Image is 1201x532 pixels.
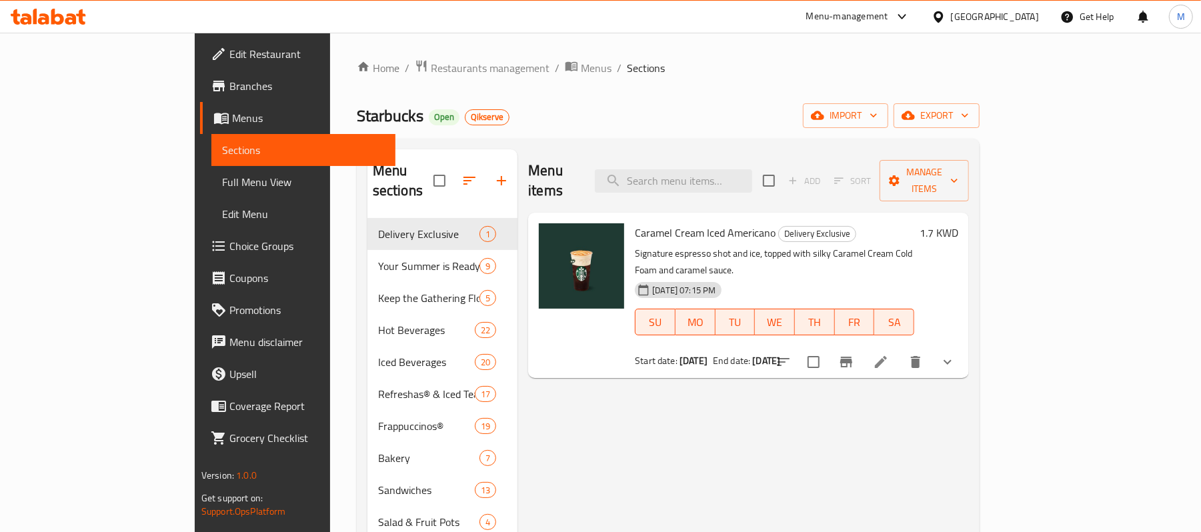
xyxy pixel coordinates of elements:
[200,326,395,358] a: Menu disclaimer
[778,226,856,242] div: Delivery Exclusive
[479,258,496,274] div: items
[429,111,459,123] span: Open
[229,46,385,62] span: Edit Restaurant
[475,324,495,337] span: 22
[229,78,385,94] span: Branches
[874,309,914,335] button: SA
[425,167,453,195] span: Select all sections
[475,484,495,497] span: 13
[200,230,395,262] a: Choice Groups
[755,309,795,335] button: WE
[479,514,496,530] div: items
[581,60,612,76] span: Menus
[940,354,956,370] svg: Show Choices
[429,109,459,125] div: Open
[641,313,670,332] span: SU
[635,245,914,279] p: Signature espresso shot and ice, topped with silky Caramel Cream Cold Foam and caramel sauce.
[480,292,495,305] span: 5
[713,352,750,369] span: End date:
[367,314,518,346] div: Hot Beverages22
[479,290,496,306] div: items
[479,450,496,466] div: items
[647,284,721,297] span: [DATE] 07:15 PM
[367,378,518,410] div: Refreshas® & Iced Teas17
[904,107,969,124] span: export
[367,346,518,378] div: Iced Beverages20
[378,226,479,242] span: Delivery Exclusive
[779,226,856,241] span: Delivery Exclusive
[635,352,678,369] span: Start date:
[201,467,234,484] span: Version:
[480,516,495,529] span: 4
[480,228,495,241] span: 1
[229,302,385,318] span: Promotions
[890,164,958,197] span: Manage items
[768,346,800,378] button: sort-choices
[555,60,559,76] li: /
[465,111,509,123] span: Qikserve
[200,102,395,134] a: Menus
[367,218,518,250] div: Delivery Exclusive1
[635,309,676,335] button: SU
[565,59,612,77] a: Menus
[627,60,665,76] span: Sections
[475,420,495,433] span: 19
[475,354,496,370] div: items
[880,160,969,201] button: Manage items
[229,270,385,286] span: Coupons
[783,171,826,191] span: Add item
[222,206,385,222] span: Edit Menu
[475,388,495,401] span: 17
[680,352,708,369] b: [DATE]
[378,386,475,402] span: Refreshas® & Iced Teas
[200,70,395,102] a: Branches
[795,309,835,335] button: TH
[378,322,475,338] span: Hot Beverages
[835,309,875,335] button: FR
[229,430,385,446] span: Grocery Checklist
[431,60,549,76] span: Restaurants management
[480,452,495,465] span: 7
[830,346,862,378] button: Branch-specific-item
[211,166,395,198] a: Full Menu View
[200,358,395,390] a: Upsell
[475,386,496,402] div: items
[236,467,257,484] span: 1.0.0
[357,101,423,131] span: Starbucks
[378,354,475,370] div: Iced Beverages
[378,258,479,274] span: Your Summer is Ready
[475,418,496,434] div: items
[373,161,434,201] h2: Menu sections
[229,398,385,414] span: Coverage Report
[951,9,1039,24] div: [GEOGRAPHIC_DATA]
[229,334,385,350] span: Menu disclaimer
[367,250,518,282] div: Your Summer is Ready9
[814,107,878,124] span: import
[200,422,395,454] a: Grocery Checklist
[617,60,622,76] li: /
[367,410,518,442] div: Frappuccinos®19
[211,198,395,230] a: Edit Menu
[232,110,385,126] span: Menus
[378,450,479,466] span: Bakery
[367,282,518,314] div: Keep the Gathering Flowing5
[211,134,395,166] a: Sections
[716,309,756,335] button: TU
[539,223,624,309] img: Caramel Cream Iced Americano
[800,313,830,332] span: TH
[880,313,909,332] span: SA
[873,354,889,370] a: Edit menu item
[635,223,776,243] span: Caramel Cream Iced Americano
[932,346,964,378] button: show more
[1177,9,1185,24] span: M
[200,294,395,326] a: Promotions
[405,60,409,76] li: /
[721,313,750,332] span: TU
[475,356,495,369] span: 20
[367,442,518,474] div: Bakery7
[378,514,479,530] span: Salad & Fruit Pots
[595,169,752,193] input: search
[200,390,395,422] a: Coverage Report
